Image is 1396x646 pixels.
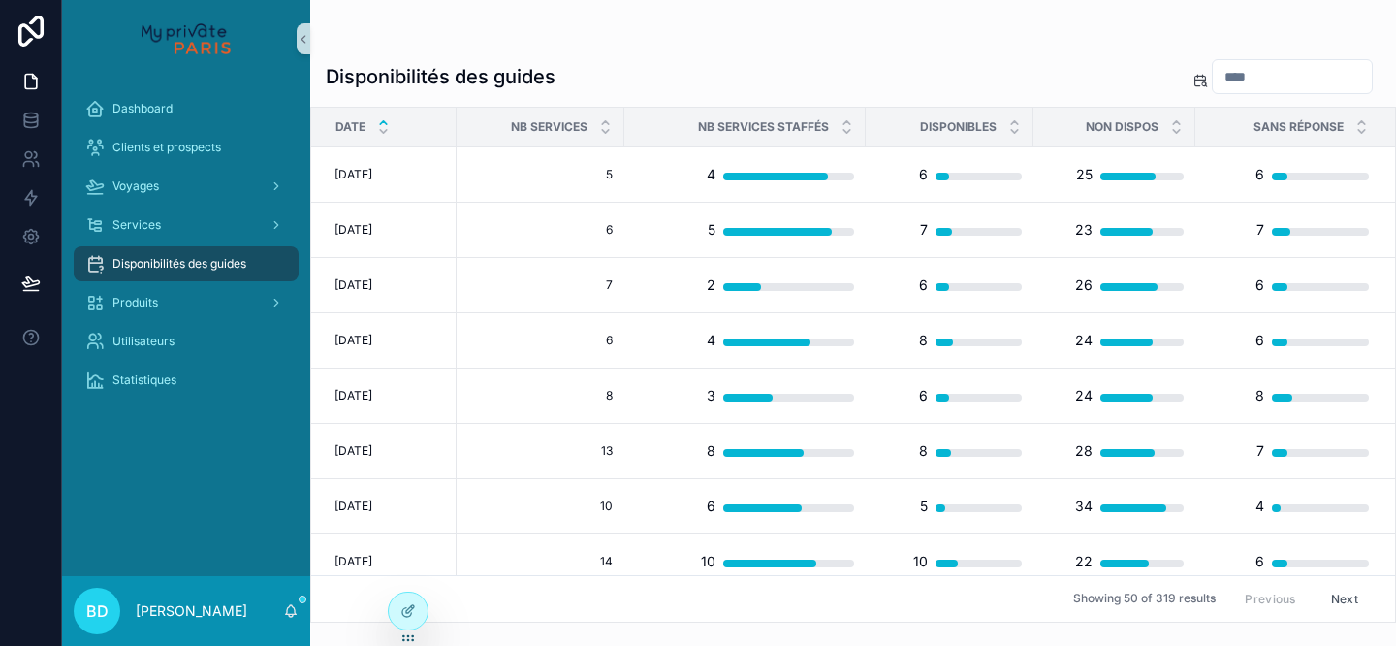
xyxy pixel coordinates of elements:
[334,554,445,569] a: [DATE]
[919,321,928,360] div: 8
[1075,542,1093,581] div: 22
[1207,210,1369,249] a: 7
[920,210,928,249] div: 7
[326,63,555,90] h1: Disponibilités des guides
[1256,210,1264,249] div: 7
[334,222,445,238] a: [DATE]
[334,277,445,293] a: [DATE]
[74,130,299,165] a: Clients et prospects
[112,217,161,233] span: Services
[334,167,445,182] a: [DATE]
[1255,487,1264,526] div: 4
[468,554,613,569] span: 14
[877,321,1022,360] a: 8
[74,246,299,281] a: Disponibilités des guides
[1207,155,1369,194] a: 6
[913,542,928,581] div: 10
[877,210,1022,249] a: 7
[334,388,372,404] span: [DATE]
[707,266,715,305] div: 2
[1207,487,1369,526] a: 4
[877,432,1022,470] a: 8
[335,119,365,135] span: Date
[920,487,928,526] div: 5
[136,601,247,621] p: [PERSON_NAME]
[1045,266,1184,305] a: 26
[636,376,854,415] a: 3
[1075,432,1093,470] div: 28
[1075,266,1093,305] div: 26
[636,321,854,360] a: 4
[74,285,299,320] a: Produits
[1086,119,1158,135] span: Non dispos
[877,542,1022,581] a: 10
[1045,155,1184,194] a: 25
[334,443,372,459] span: [DATE]
[919,266,928,305] div: 6
[468,333,613,348] a: 6
[112,101,173,116] span: Dashboard
[636,542,854,581] a: 10
[1075,210,1093,249] div: 23
[1207,432,1369,470] a: 7
[334,167,372,182] span: [DATE]
[112,295,158,310] span: Produits
[1045,542,1184,581] a: 22
[334,388,445,404] a: [DATE]
[1075,376,1093,415] div: 24
[334,499,445,514] a: [DATE]
[112,334,174,349] span: Utilisateurs
[334,333,445,348] a: [DATE]
[468,443,613,459] a: 13
[636,487,854,526] a: 6
[708,210,715,249] div: 5
[707,432,715,470] div: 8
[1076,155,1093,194] div: 25
[707,376,715,415] div: 3
[701,542,715,581] div: 10
[334,333,372,348] span: [DATE]
[877,487,1022,526] a: 5
[468,499,613,514] a: 10
[1255,542,1264,581] div: 6
[1073,592,1216,607] span: Showing 50 of 319 results
[74,324,299,359] a: Utilisateurs
[1045,321,1184,360] a: 24
[74,208,299,242] a: Services
[636,210,854,249] a: 5
[112,140,221,155] span: Clients et prospects
[334,222,372,238] span: [DATE]
[1207,321,1369,360] a: 6
[698,119,829,135] span: Nb services staffés
[920,119,997,135] span: Disponibles
[468,388,613,404] a: 8
[1255,376,1264,415] div: 8
[636,266,854,305] a: 2
[1317,584,1372,614] button: Next
[468,277,613,293] span: 7
[74,169,299,204] a: Voyages
[334,277,372,293] span: [DATE]
[1207,376,1369,415] a: 8
[112,256,246,272] span: Disponibilités des guides
[1045,487,1184,526] a: 34
[1207,266,1369,305] a: 6
[919,155,928,194] div: 6
[877,266,1022,305] a: 6
[1253,119,1344,135] span: Sans réponse
[707,155,715,194] div: 4
[112,372,176,388] span: Statistiques
[1045,376,1184,415] a: 24
[707,487,715,526] div: 6
[1075,487,1093,526] div: 34
[468,167,613,182] a: 5
[877,155,1022,194] a: 6
[334,554,372,569] span: [DATE]
[62,78,310,423] div: scrollable content
[919,432,928,470] div: 8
